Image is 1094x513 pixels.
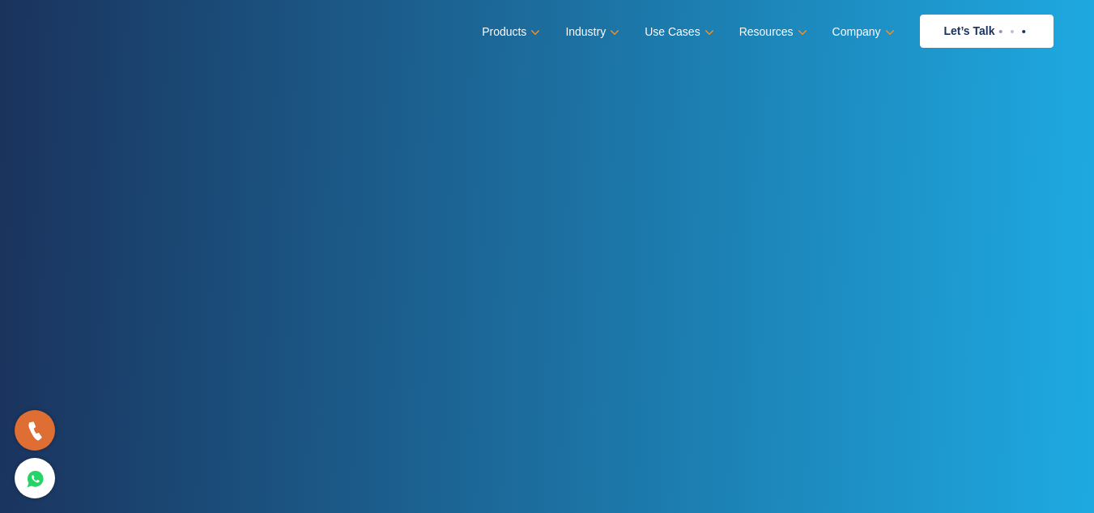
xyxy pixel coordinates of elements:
a: Resources [739,20,804,44]
a: Products [482,20,537,44]
a: Company [832,20,892,44]
a: Industry [565,20,616,44]
a: Let’s Talk [920,15,1054,48]
a: Use Cases [645,20,710,44]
